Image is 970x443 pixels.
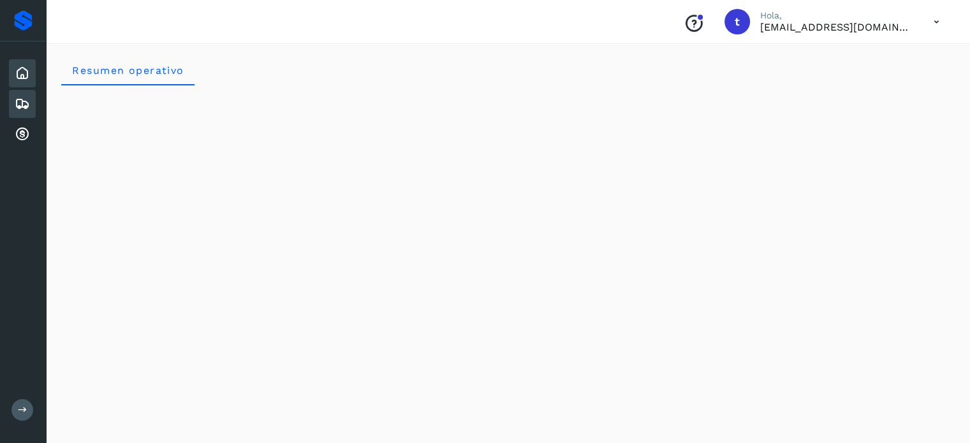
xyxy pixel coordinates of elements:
p: Hola, [760,10,913,21]
p: transportesymaquinariaagm@gmail.com [760,21,913,33]
div: Cuentas por cobrar [9,120,36,149]
div: Inicio [9,59,36,87]
span: Resumen operativo [71,64,184,76]
div: Embarques [9,90,36,118]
